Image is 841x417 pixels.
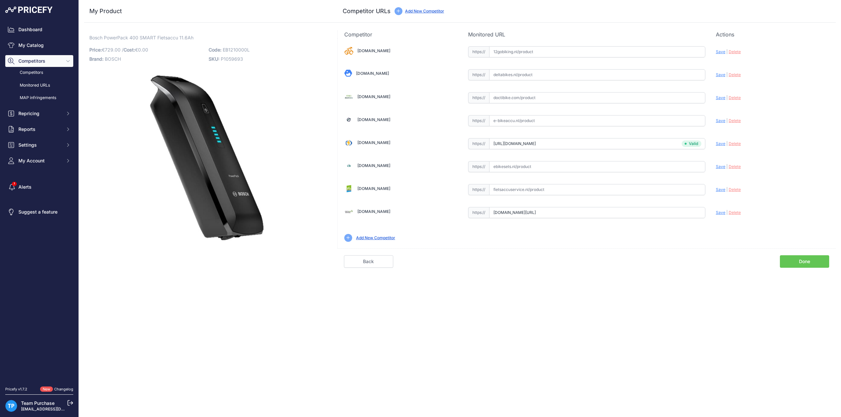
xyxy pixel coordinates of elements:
img: Pricefy Logo [5,7,53,13]
span: https:// [468,115,489,126]
span: Brand: [89,56,103,62]
input: ebikesets.nl/product [489,161,705,172]
span: Save [716,187,725,192]
a: [DOMAIN_NAME] [357,209,390,214]
span: Save [716,141,725,146]
span: Delete [729,210,741,215]
span: 729.00 [105,47,121,52]
a: [DOMAIN_NAME] [357,186,390,191]
input: e-bikeaccu.nl/product [489,115,705,126]
span: | [726,118,728,123]
a: Back [344,255,393,268]
span: Delete [729,187,741,192]
button: Repricing [5,108,73,119]
span: | [726,49,728,54]
span: Cost: [124,47,135,52]
a: Team Purchase [21,400,55,406]
span: Reports [18,126,61,133]
span: Save [716,95,725,100]
a: Suggest a feature [5,206,73,218]
a: Changelog [54,387,73,391]
span: | [726,187,728,192]
span: Delete [729,72,741,77]
span: https:// [468,184,489,195]
span: Save [716,164,725,169]
span: Delete [729,95,741,100]
a: [DOMAIN_NAME] [357,140,390,145]
button: Settings [5,139,73,151]
a: Done [780,255,829,268]
span: Save [716,210,725,215]
span: https:// [468,92,489,103]
a: [DOMAIN_NAME] [356,71,389,76]
span: EB1210000L [223,47,250,52]
input: deltabikes.nl/product [489,69,705,80]
span: Settings [18,142,61,148]
h3: Competitor URLs [343,7,391,16]
span: Save [716,72,725,77]
a: Competitors [5,67,73,78]
nav: Sidebar [5,24,73,379]
span: Repricing [18,110,61,117]
div: Pricefy v1.7.2 [5,386,27,392]
a: Dashboard [5,24,73,35]
a: Add New Competitor [405,9,444,13]
span: P1059693 [221,56,243,62]
h3: My Product [89,7,324,16]
span: New [40,386,53,392]
span: https:// [468,161,489,172]
input: 12gobiking.nl/product [489,46,705,57]
span: https:// [468,207,489,218]
span: | [726,95,728,100]
span: | [726,164,728,169]
span: Save [716,49,725,54]
span: Delete [729,49,741,54]
p: Competitor [344,31,458,38]
span: My Account [18,157,61,164]
p: € [89,45,205,54]
span: | [726,210,728,215]
input: fietsaccuservice.nl/product [489,184,705,195]
a: [DOMAIN_NAME] [357,94,390,99]
a: My Catalog [5,39,73,51]
span: SKU: [209,56,219,62]
input: doctibike.com/product [489,92,705,103]
button: Competitors [5,55,73,67]
span: Delete [729,118,741,123]
a: [DOMAIN_NAME] [357,48,390,53]
span: https:// [468,69,489,80]
span: | [726,72,728,77]
span: / € [122,47,148,52]
a: Alerts [5,181,73,193]
p: Monitored URL [468,31,705,38]
span: https:// [468,138,489,149]
input: fietsaccuwinkel.nl/product [489,207,705,218]
p: Actions [716,31,829,38]
span: Bosch PowerPack 400 SMART Fietsaccu 11.6Ah [89,33,193,42]
span: BOSCH [105,56,121,62]
a: Monitored URLs [5,80,73,91]
span: Delete [729,164,741,169]
span: Delete [729,141,741,146]
button: My Account [5,155,73,167]
span: Code: [209,47,221,52]
input: e-bikeaccuspecialist.nl/product [489,138,705,149]
span: Price: [89,47,102,52]
a: Add New Competitor [356,235,395,240]
a: [EMAIL_ADDRESS][DOMAIN_NAME] [21,407,90,411]
button: Reports [5,123,73,135]
a: [DOMAIN_NAME] [357,163,390,168]
span: Save [716,118,725,123]
span: https:// [468,46,489,57]
span: 0.00 [138,47,148,52]
span: Competitors [18,58,61,64]
span: | [726,141,728,146]
a: MAP infringements [5,92,73,104]
a: [DOMAIN_NAME] [357,117,390,122]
